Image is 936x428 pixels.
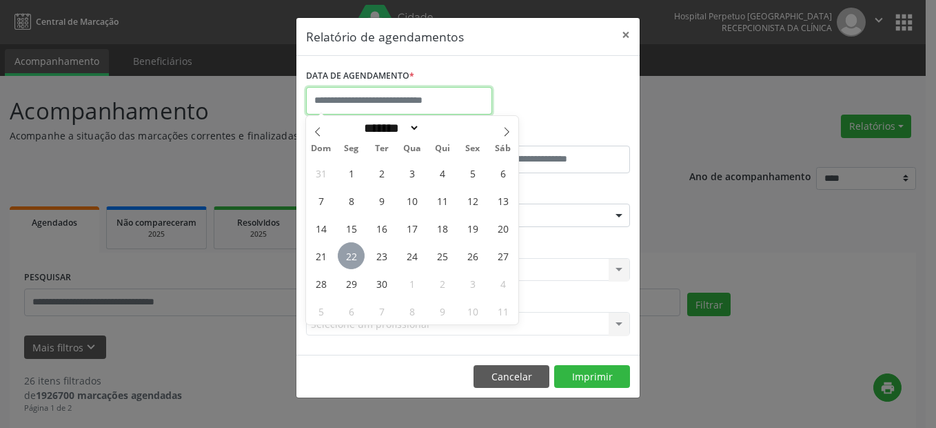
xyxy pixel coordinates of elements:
[488,144,518,153] span: Sáb
[489,242,516,269] span: Setembro 27, 2025
[398,215,425,242] span: Setembro 17, 2025
[338,215,365,242] span: Setembro 15, 2025
[338,187,365,214] span: Setembro 8, 2025
[489,298,516,324] span: Outubro 11, 2025
[368,187,395,214] span: Setembro 9, 2025
[368,270,395,297] span: Setembro 30, 2025
[398,187,425,214] span: Setembro 10, 2025
[398,270,425,297] span: Outubro 1, 2025
[306,66,414,87] label: DATA DE AGENDAMENTO
[459,242,486,269] span: Setembro 26, 2025
[368,242,395,269] span: Setembro 23, 2025
[338,298,365,324] span: Outubro 6, 2025
[367,144,397,153] span: Ter
[368,159,395,186] span: Setembro 2, 2025
[336,144,367,153] span: Seg
[359,121,420,135] select: Month
[397,144,427,153] span: Qua
[489,159,516,186] span: Setembro 6, 2025
[459,270,486,297] span: Outubro 3, 2025
[338,159,365,186] span: Setembro 1, 2025
[489,215,516,242] span: Setembro 20, 2025
[306,28,464,46] h5: Relatório de agendamentos
[368,298,395,324] span: Outubro 7, 2025
[307,242,334,269] span: Setembro 21, 2025
[307,270,334,297] span: Setembro 28, 2025
[474,365,549,389] button: Cancelar
[307,187,334,214] span: Setembro 7, 2025
[427,144,458,153] span: Qui
[459,187,486,214] span: Setembro 12, 2025
[489,270,516,297] span: Outubro 4, 2025
[429,159,456,186] span: Setembro 4, 2025
[458,144,488,153] span: Sex
[398,159,425,186] span: Setembro 3, 2025
[368,215,395,242] span: Setembro 16, 2025
[429,187,456,214] span: Setembro 11, 2025
[554,365,630,389] button: Imprimir
[338,270,365,297] span: Setembro 29, 2025
[429,270,456,297] span: Outubro 2, 2025
[398,242,425,269] span: Setembro 24, 2025
[338,242,365,269] span: Setembro 22, 2025
[459,215,486,242] span: Setembro 19, 2025
[612,18,640,52] button: Close
[307,159,334,186] span: Agosto 31, 2025
[489,187,516,214] span: Setembro 13, 2025
[306,144,336,153] span: Dom
[429,298,456,324] span: Outubro 9, 2025
[307,298,334,324] span: Outubro 5, 2025
[429,215,456,242] span: Setembro 18, 2025
[398,298,425,324] span: Outubro 8, 2025
[459,159,486,186] span: Setembro 5, 2025
[471,124,630,146] label: ATÉ
[307,215,334,242] span: Setembro 14, 2025
[459,298,486,324] span: Outubro 10, 2025
[429,242,456,269] span: Setembro 25, 2025
[420,121,465,135] input: Year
